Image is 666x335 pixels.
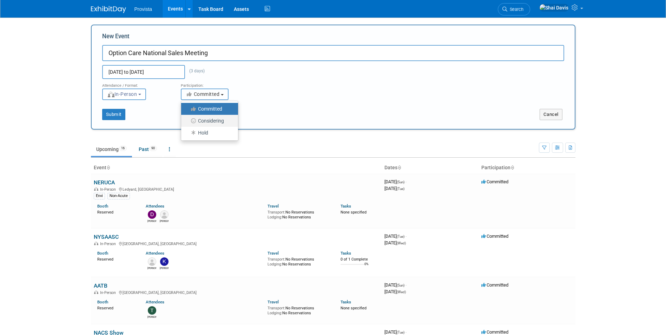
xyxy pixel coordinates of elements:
img: Kyle Walter [160,257,169,266]
div: Non-Acute [107,193,130,199]
div: Ted Vanzante [147,315,156,319]
span: [DATE] [384,179,407,184]
div: [GEOGRAPHIC_DATA], [GEOGRAPHIC_DATA] [94,289,379,295]
span: [DATE] [384,329,407,335]
label: Considering [185,116,231,125]
span: (3 days) [185,68,205,73]
a: Booth [97,251,108,256]
th: Event [91,162,382,174]
span: [DATE] [384,186,404,191]
span: (Wed) [397,241,406,245]
span: [DATE] [384,240,406,245]
a: Tasks [341,300,351,304]
th: Dates [382,162,479,174]
div: Reserved [97,209,136,215]
div: No Reservations No Reservations [268,209,330,219]
span: Lodging: [268,215,282,219]
a: NYSAASC [94,234,119,240]
a: Attendees [146,204,164,209]
label: Hold [185,128,231,137]
span: None specified [341,210,367,215]
img: Vince Gay [148,257,156,266]
div: Reserved [97,304,136,311]
button: Cancel [540,109,562,120]
label: New Event [102,32,130,43]
img: Ted Vanzante [148,306,156,315]
div: No Reservations No Reservations [268,256,330,267]
a: Travel [268,300,279,304]
span: Committed [186,91,220,97]
button: Submit [102,109,125,120]
div: Debbie Treat [147,219,156,223]
div: Ledyard, [GEOGRAPHIC_DATA] [94,186,379,192]
span: Transport: [268,210,285,215]
span: Committed [481,282,508,288]
a: Attendees [146,300,164,304]
th: Participation [479,162,575,174]
span: In-Person [107,91,137,97]
div: Allyson Freeman [160,219,169,223]
span: (Sun) [397,283,404,287]
a: Upcoming16 [91,143,132,156]
span: (Tue) [397,187,404,191]
input: Start Date - End Date [102,65,185,79]
div: No Reservations No Reservations [268,304,330,315]
div: [GEOGRAPHIC_DATA], [GEOGRAPHIC_DATA] [94,241,379,246]
img: In-Person Event [94,187,98,191]
a: Search [498,3,530,15]
span: - [405,234,407,239]
span: [DATE] [384,234,407,239]
a: Tasks [341,251,351,256]
a: Booth [97,204,108,209]
img: Debbie Treat [148,210,156,219]
div: Vince Gay [147,266,156,270]
span: Committed [481,234,508,239]
span: None specified [341,306,367,310]
span: (Tue) [397,235,404,238]
span: [DATE] [384,289,406,294]
span: Transport: [268,306,285,310]
button: In-Person [102,88,146,100]
img: In-Person Event [94,290,98,294]
a: Travel [268,204,279,209]
span: 16 [119,146,127,151]
a: NERUCA [94,179,115,186]
span: Transport: [268,257,285,262]
span: Committed [481,179,508,184]
span: 90 [149,146,157,151]
input: Name of Trade Show / Conference [102,45,564,61]
span: Committed [481,329,508,335]
span: In-Person [100,242,118,246]
span: - [405,282,407,288]
div: Envi [94,193,105,199]
a: Sort by Event Name [106,165,110,170]
a: Booth [97,300,108,304]
div: Attendance / Format: [102,79,170,88]
span: Lodging: [268,311,282,315]
a: Past90 [133,143,162,156]
a: Sort by Start Date [397,165,401,170]
span: Search [507,7,523,12]
a: AATB [94,282,107,289]
a: Travel [268,251,279,256]
div: Reserved [97,256,136,262]
img: Allyson Freeman [160,210,169,219]
div: Kyle Walter [160,266,169,270]
span: - [405,179,407,184]
img: In-Person Event [94,242,98,245]
span: (Tue) [397,330,404,334]
span: (Sun) [397,180,404,184]
td: 0% [364,262,369,272]
div: 0 of 1 Complete [341,257,379,262]
span: [DATE] [384,282,407,288]
a: Attendees [146,251,164,256]
span: In-Person [100,290,118,295]
div: Participation: [181,79,249,88]
img: Shai Davis [539,4,569,12]
a: Sort by Participation Type [510,165,514,170]
span: Provista [134,6,152,12]
img: ExhibitDay [91,6,126,13]
span: In-Person [100,187,118,192]
span: Lodging: [268,262,282,267]
span: - [405,329,407,335]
